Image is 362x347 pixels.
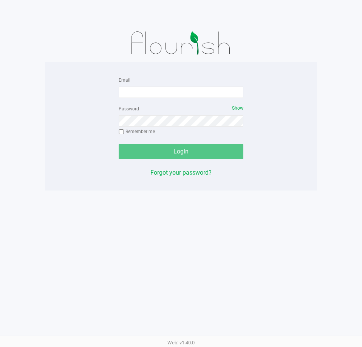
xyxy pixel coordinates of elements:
[232,105,243,111] span: Show
[119,129,124,135] input: Remember me
[167,340,195,345] span: Web: v1.40.0
[150,168,212,177] button: Forgot your password?
[119,77,130,84] label: Email
[119,105,139,112] label: Password
[119,128,155,135] label: Remember me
